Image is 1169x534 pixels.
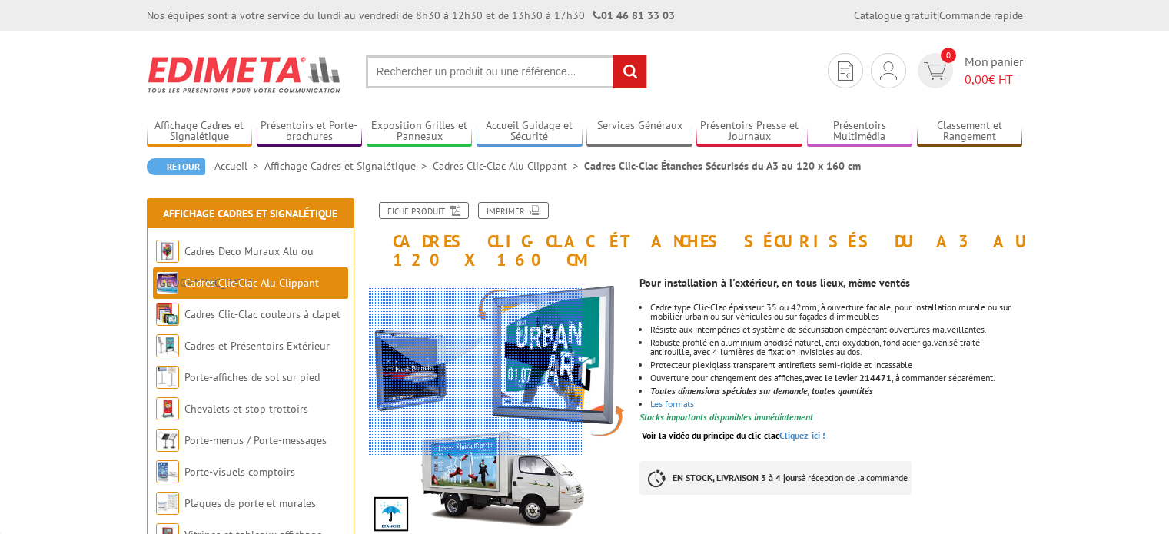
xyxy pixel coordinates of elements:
input: Rechercher un produit ou une référence... [366,55,647,88]
a: Plaques de porte et murales [184,496,316,510]
a: Cadres et Présentoirs Extérieur [184,339,330,353]
img: Plaques de porte et murales [156,492,179,515]
img: Edimeta [147,46,343,103]
a: Porte-menus / Porte-messages [184,433,327,447]
span: € HT [965,71,1023,88]
a: Cadres Deco Muraux Alu ou [GEOGRAPHIC_DATA] [156,244,314,290]
a: Affichage Cadres et Signalétique [264,159,433,173]
a: Cadres Clic-Clac couleurs à clapet [184,307,340,321]
a: Fiche produit [379,202,469,219]
a: Imprimer [478,202,549,219]
a: Services Généraux [586,119,692,144]
a: Affichage Cadres et Signalétique [147,119,253,144]
img: devis rapide [880,61,897,80]
a: Affichage Cadres et Signalétique [163,207,337,221]
span: 0,00 [965,71,988,87]
a: Exposition Grilles et Panneaux [367,119,473,144]
a: Porte-visuels comptoirs [184,465,295,479]
div: Nos équipes sont à votre service du lundi au vendredi de 8h30 à 12h30 et de 13h30 à 17h30 [147,8,675,23]
span: 0 [941,48,956,63]
a: Cadres Clic-Clac Alu Clippant [184,276,319,290]
img: Cadres Clic-Clac couleurs à clapet [156,303,179,326]
a: Porte-affiches de sol sur pied [184,370,320,384]
a: Accueil [214,159,264,173]
img: devis rapide [924,62,946,80]
img: devis rapide [838,61,853,81]
a: Commande rapide [939,8,1023,22]
a: Cadres Clic-Clac Alu Clippant [433,159,584,173]
a: Présentoirs Presse et Journaux [696,119,802,144]
a: Accueil Guidage et Sécurité [477,119,583,144]
img: Porte-visuels comptoirs [156,460,179,483]
a: Chevalets et stop trottoirs [184,402,308,416]
li: Cadres Clic-Clac Étanches Sécurisés du A3 au 120 x 160 cm [584,158,861,174]
h1: Cadres Clic-Clac Étanches Sécurisés du A3 au 120 x 160 cm [358,202,1034,269]
img: Porte-affiches de sol sur pied [156,366,179,389]
a: Catalogue gratuit [854,8,937,22]
a: Classement et Rangement [917,119,1023,144]
img: Cadres et Présentoirs Extérieur [156,334,179,357]
a: Présentoirs Multimédia [807,119,913,144]
div: | [854,8,1023,23]
img: Chevalets et stop trottoirs [156,397,179,420]
img: Cadres Deco Muraux Alu ou Bois [156,240,179,263]
span: Mon panier [965,53,1023,88]
input: rechercher [613,55,646,88]
strong: 01 46 81 33 03 [593,8,675,22]
a: Retour [147,158,205,175]
img: Porte-menus / Porte-messages [156,429,179,452]
a: Présentoirs et Porte-brochures [257,119,363,144]
a: devis rapide 0 Mon panier 0,00€ HT [914,53,1023,88]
